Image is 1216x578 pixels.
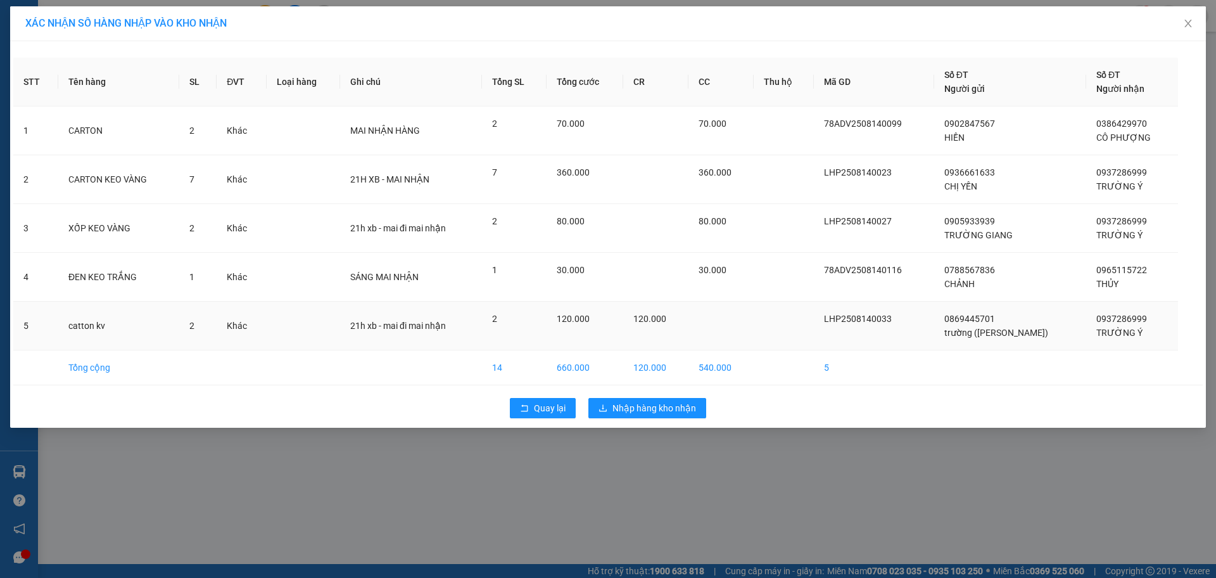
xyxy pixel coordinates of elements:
[944,167,995,177] span: 0936661633
[699,265,726,275] span: 30.000
[217,253,266,302] td: Khác
[824,167,892,177] span: LHP2508140023
[944,314,995,324] span: 0869445701
[612,401,696,415] span: Nhập hàng kho nhận
[1096,328,1143,338] span: TRƯỜNG Ý
[492,167,497,177] span: 7
[58,350,179,385] td: Tổng cộng
[13,253,58,302] td: 4
[1096,230,1143,240] span: TRƯỜNG Ý
[1096,70,1120,80] span: Số ĐT
[492,314,497,324] span: 2
[944,328,1048,338] span: trường ([PERSON_NAME])
[557,167,590,177] span: 360.000
[13,302,58,350] td: 5
[547,58,623,106] th: Tổng cước
[520,404,529,414] span: rollback
[217,204,266,253] td: Khác
[189,321,194,331] span: 2
[13,155,58,204] td: 2
[588,398,706,418] button: downloadNhập hàng kho nhận
[217,58,266,106] th: ĐVT
[633,314,666,324] span: 120.000
[189,272,194,282] span: 1
[699,167,731,177] span: 360.000
[824,314,892,324] span: LHP2508140033
[1183,18,1193,29] span: close
[1096,84,1144,94] span: Người nhận
[1096,216,1147,226] span: 0937286999
[814,58,934,106] th: Mã GD
[824,119,902,129] span: 78ADV2508140099
[179,58,217,106] th: SL
[557,265,585,275] span: 30.000
[557,314,590,324] span: 120.000
[340,58,482,106] th: Ghi chú
[598,404,607,414] span: download
[58,58,179,106] th: Tên hàng
[944,70,968,80] span: Số ĐT
[217,302,266,350] td: Khác
[189,223,194,233] span: 2
[688,58,754,106] th: CC
[1096,119,1147,129] span: 0386429970
[824,216,892,226] span: LHP2508140027
[350,174,429,184] span: 21H XB - MAI NHẬN
[547,350,623,385] td: 660.000
[350,321,446,331] span: 21h xb - mai đi mai nhận
[1096,167,1147,177] span: 0937286999
[623,350,688,385] td: 120.000
[944,265,995,275] span: 0788567836
[492,119,497,129] span: 2
[189,174,194,184] span: 7
[217,106,266,155] td: Khác
[1096,265,1147,275] span: 0965115722
[510,398,576,418] button: rollbackQuay lại
[58,106,179,155] td: CARTON
[267,58,340,106] th: Loại hàng
[944,181,977,191] span: CHỊ YẾN
[944,119,995,129] span: 0902847567
[492,216,497,226] span: 2
[944,132,965,143] span: HIỀN
[557,216,585,226] span: 80.000
[699,216,726,226] span: 80.000
[824,265,902,275] span: 78ADV2508140116
[482,350,547,385] td: 14
[1170,6,1206,42] button: Close
[1096,314,1147,324] span: 0937286999
[944,84,985,94] span: Người gửi
[944,216,995,226] span: 0905933939
[754,58,813,106] th: Thu hộ
[688,350,754,385] td: 540.000
[944,279,975,289] span: CHẢNH
[534,401,566,415] span: Quay lại
[482,58,547,106] th: Tổng SL
[1096,132,1151,143] span: CÔ PHƯỢNG
[1096,181,1143,191] span: TRƯỜNG Ý
[58,253,179,302] td: ĐEN KEO TRẮNG
[1096,279,1118,289] span: THỦY
[557,119,585,129] span: 70.000
[58,204,179,253] td: XỐP KEO VÀNG
[350,125,420,136] span: MAI NHẬN HÀNG
[350,223,446,233] span: 21h xb - mai đi mai nhận
[944,230,1013,240] span: TRƯỜNG GIANG
[13,106,58,155] td: 1
[58,302,179,350] td: catton kv
[699,119,726,129] span: 70.000
[623,58,688,106] th: CR
[13,204,58,253] td: 3
[13,58,58,106] th: STT
[217,155,266,204] td: Khác
[492,265,497,275] span: 1
[814,350,934,385] td: 5
[25,17,227,29] span: XÁC NHẬN SỐ HÀNG NHẬP VÀO KHO NHẬN
[350,272,419,282] span: SÁNG MAI NHẬN
[58,155,179,204] td: CARTON KEO VÀNG
[189,125,194,136] span: 2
